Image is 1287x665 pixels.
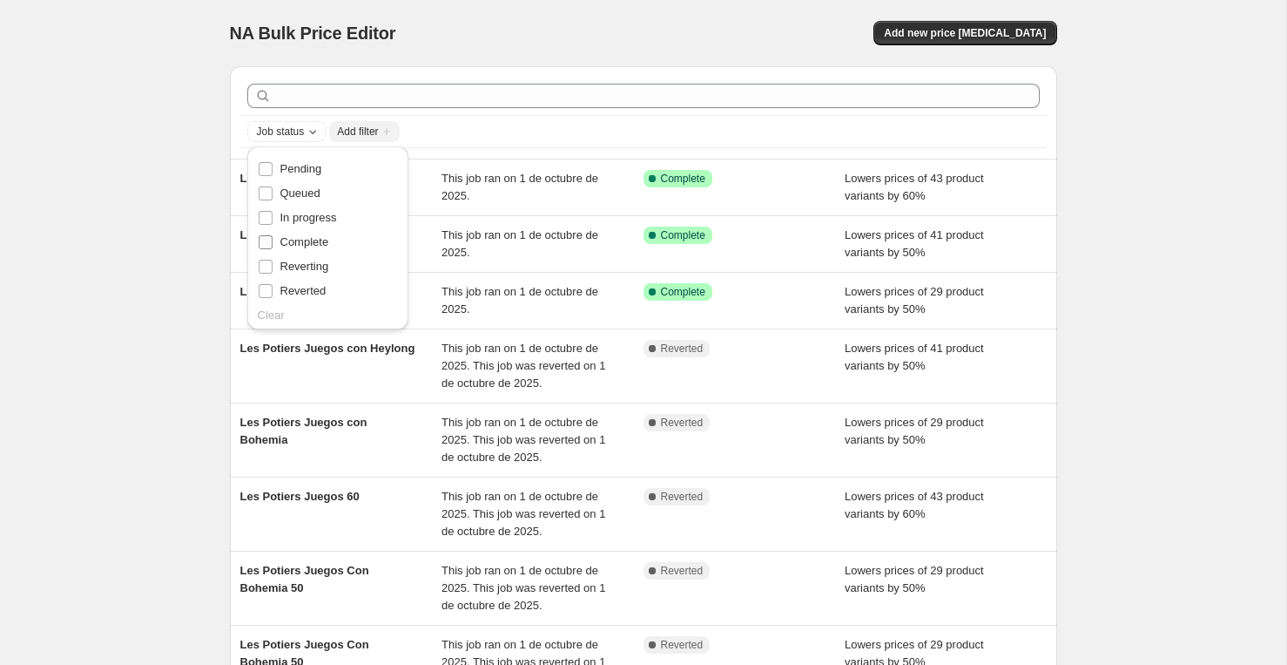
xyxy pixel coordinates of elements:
span: Complete [661,172,705,186]
span: Les Potiers Juegos 60 [240,490,360,503]
span: Reverted [661,564,704,578]
span: This job ran on 1 de octubre de 2025. This job was reverted on 1 de octubre de 2025. [441,416,605,464]
span: Reverted [661,416,704,430]
span: Add filter [337,125,378,139]
span: This job ran on 1 de octubre de 2025. This job was reverted on 1 de octubre de 2025. [441,564,605,612]
span: Lowers prices of 43 product variants by 60% [845,490,984,520]
span: Complete [661,285,705,299]
span: Lowers prices of 43 product variants by 60% [845,172,984,202]
span: In progress [280,211,337,224]
span: This job ran on 1 de octubre de 2025. [441,228,598,259]
span: Reverted [661,342,704,356]
span: Les Potiers Juegos con Heylong [240,342,415,355]
span: Reverted [661,490,704,504]
span: This job ran on 1 de octubre de 2025. This job was reverted on 1 de octubre de 2025. [441,490,605,538]
span: Reverting [280,260,329,273]
button: Job status [248,122,326,141]
span: Complete [661,228,705,242]
span: This job ran on 1 de octubre de 2025. This job was reverted on 1 de octubre de 2025. [441,342,605,390]
span: Lowers prices of 41 product variants by 50% [845,228,984,259]
span: NA Bulk Price Editor [230,24,396,43]
span: Les Potiers Juegos con Bohemia [240,416,367,446]
span: Queued [280,187,320,200]
span: Lowers prices of 41 product variants by 50% [845,342,984,372]
span: Lowers prices of 29 product variants by 50% [845,416,984,446]
span: Lowers prices of 29 product variants by 50% [845,285,984,316]
button: Add new price [MEDICAL_DATA] [873,21,1056,45]
span: Pending [280,162,322,175]
span: This job ran on 1 de octubre de 2025. [441,285,598,316]
span: This job ran on 1 de octubre de 2025. [441,172,598,202]
span: Complete [280,235,329,248]
span: Add new price [MEDICAL_DATA] [884,26,1046,40]
button: Add filter [329,121,399,142]
span: Reverted [280,284,327,297]
span: Job status [257,125,305,139]
span: Reverted [661,638,704,652]
span: Les Potiers Juegos Con Bohemia 50 [240,564,369,594]
span: Lowers prices of 29 product variants by 50% [845,564,984,594]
